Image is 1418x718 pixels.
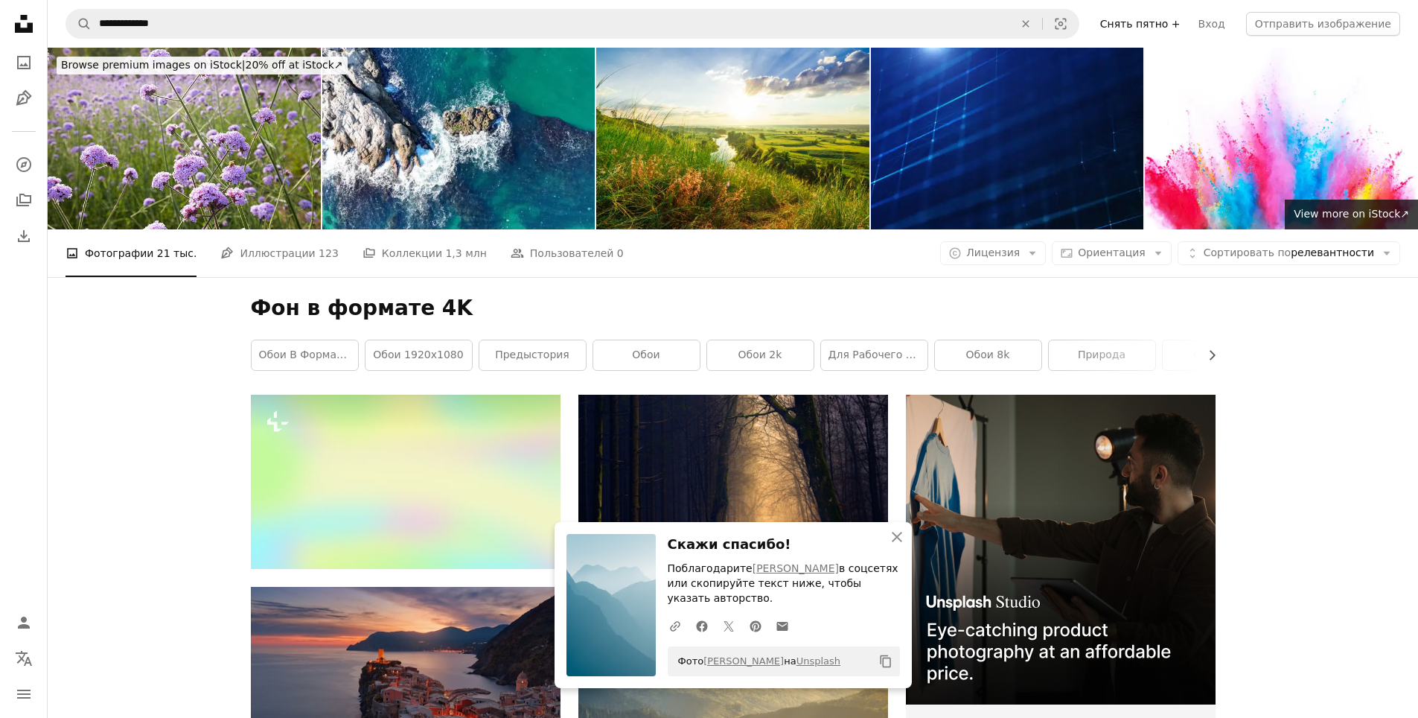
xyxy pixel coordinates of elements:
ya-tr-span: обои 4k [1194,349,1238,360]
a: Снять пятно + [1091,12,1189,36]
a: Unsplash [796,655,840,667]
div: 20% off at iStock ↗ [57,57,348,74]
img: Colored powder explosion on white background. [1145,48,1418,229]
button: прокрутите список вправо [1198,340,1216,370]
img: file-1715714098234-25b8b4e9d8faimage [906,395,1216,705]
a: Главная страница — Unplash [9,9,39,42]
ya-tr-span: Обои [632,349,660,360]
a: Природа [1049,340,1155,370]
a: желтые огоньки между деревьями [578,491,888,504]
a: Иллюстрации 123 [220,229,338,277]
ya-tr-span: Фон в формате 4K [251,296,473,320]
ya-tr-span: Пользователей [530,245,614,261]
a: Поделиться по электронной почте [769,611,796,641]
ya-tr-span: Ориентация [1078,247,1146,258]
ya-tr-span: Поблагодарите [668,562,753,574]
a: обои 8k [935,340,1041,370]
button: Лицензия [940,241,1046,265]
button: Меню [9,679,39,709]
ya-tr-span: обои 2k [738,349,782,360]
span: Browse premium images on iStock | [61,59,245,71]
a: Коллекции 1,3 млн [363,229,487,277]
button: Отправить изображение [1246,12,1400,36]
ya-tr-span: обои в формате 4k [259,349,365,360]
ya-tr-span: 0 [617,247,624,259]
ya-tr-span: обои 8k [966,349,1010,360]
ya-tr-span: 123 [319,247,339,259]
ya-tr-span: Скажи спасибо! [668,536,791,552]
a: Войдите в систему / Зарегистрируйтесь [9,608,39,638]
a: Поделиться на Pinterest [742,611,769,641]
a: Коллекции [9,185,39,215]
ya-tr-span: предыстория [495,349,569,360]
img: Purple verbena in the garden [48,48,321,229]
ya-tr-span: Для рабочего стола [828,349,939,360]
ya-tr-span: Вход [1198,18,1225,30]
ya-tr-span: в соцсетях или скопируйте текст ниже, чтобы указать авторство. [668,562,898,604]
a: обои в формате 4k [252,340,358,370]
a: Пользователей 0 [511,229,624,277]
ya-tr-span: Лицензия [966,247,1020,258]
a: Browse premium images on iStock|20% off at iStock↗ [48,48,357,83]
a: Вид с воздуха на деревню на горном утёсе во время оранжевого заката [251,683,561,696]
ya-tr-span: на [784,655,796,667]
a: Поделиться на Facebook [689,611,715,641]
a: [PERSON_NAME] [703,655,784,667]
a: Для рабочего стола [821,340,927,370]
ya-tr-span: Отправить изображение [1255,18,1391,30]
ya-tr-span: Обои 1920x1080 [373,349,463,360]
a: Иллюстрации [9,83,39,113]
button: Очистить [1009,10,1042,38]
a: Вход [1189,12,1234,36]
a: обои 4k [1163,340,1269,370]
ya-tr-span: 1,3 млн [445,247,486,259]
button: Язык [9,644,39,673]
img: размытое изображение на зелёно-голубом фоне [251,395,561,569]
a: [PERSON_NAME] [753,562,839,574]
a: размытое изображение на зелёно-голубом фоне [251,475,561,489]
img: Where Sea Meets Stone: Aerial Shots of Waves Crashing with Power and Grace [322,48,595,229]
button: Копировать в буфер обмена [873,649,898,674]
ya-tr-span: Природа [1078,349,1125,360]
a: Фото [9,48,39,77]
button: Поиск Unsplash [66,10,92,38]
img: A beautiful valley with a river, blue sky with large clouds and bright sun. Aerial [596,48,869,229]
span: View more on iStock ↗ [1294,208,1409,220]
a: Исследовать [9,150,39,179]
a: Обои [593,340,700,370]
img: 4K Digital Cyberspace with Particles and Digital Data Network Connections. High Speed Connection ... [871,48,1144,229]
form: Поиск визуальных элементов по всему сайту [66,9,1079,39]
button: Сортировать порелевантности [1178,241,1400,265]
a: История загрузок [9,221,39,251]
a: Поделиться в Twitter [715,611,742,641]
ya-tr-span: Сортировать по [1204,247,1291,258]
ya-tr-span: Фото [678,655,704,667]
ya-tr-span: Коллекции [382,245,442,261]
img: желтые огоньки между деревьями [578,395,888,601]
ya-tr-span: релевантности [1291,247,1374,258]
ya-tr-span: Снять пятно + [1100,18,1181,30]
a: View more on iStock↗ [1285,200,1418,229]
a: Обои 1920x1080 [365,340,472,370]
a: обои 2k [707,340,814,370]
button: Визуальный поиск [1043,10,1079,38]
a: предыстория [479,340,586,370]
ya-tr-span: Иллюстрации [240,245,315,261]
button: Ориентация [1052,241,1172,265]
